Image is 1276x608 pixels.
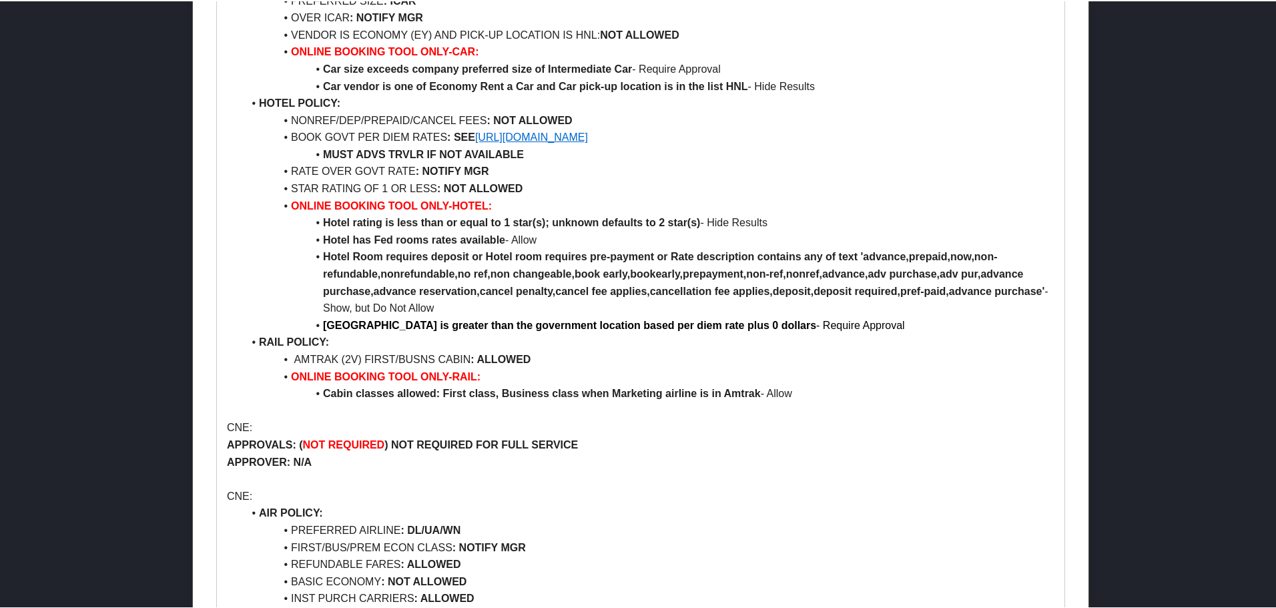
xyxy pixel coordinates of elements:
li: OVER ICAR [243,8,1054,25]
strong: APPROVER: N/A [227,455,312,467]
li: - Allow [243,384,1054,401]
li: REFUNDABLE FARES [243,555,1054,572]
strong: Cabin classes allowed: First class, Business class when Marketing airline is in Amtrak [323,386,761,398]
strong: : ALLOWED [414,591,474,603]
li: INST PURCH CARRIERS [243,589,1054,606]
strong: ) NOT REQUIRED FOR FULL SERVICE [384,438,578,449]
li: - Hide Results [243,77,1054,94]
strong: RAIL POLICY: [259,335,329,346]
strong: ONLINE BOOKING TOOL ONLY-RAIL: [291,370,481,381]
li: FIRST/BUS/PREM ECON CLASS [243,538,1054,555]
strong: : NOT ALLOWED [487,113,572,125]
strong: [GEOGRAPHIC_DATA] is greater than the government location based per diem rate plus 0 dollars [323,318,816,330]
strong: Hotel Room requires deposit or Hotel room requires pre-payment or Rate description contains any o... [323,250,1044,295]
li: BASIC ECONOMY [243,572,1054,589]
li: VENDOR IS ECONOMY (EY) AND PICK-UP LOCATION IS HNL: [243,25,1054,43]
strong: APPROVALS: ( [227,438,302,449]
strong: : NOT ALLOWED [437,182,523,193]
li: NONREF/DEP/PREPAID/CANCEL FEES [243,111,1054,128]
strong: ONLINE BOOKING TOOL ONLY-CAR: [291,45,479,56]
li: - Require Approval [243,59,1054,77]
li: - Hide Results [243,213,1054,230]
strong: : NOTIFY MGR [350,11,423,22]
strong: : ALLOWED [400,557,460,569]
span: - Require Approval [816,318,905,330]
li: PREFERRED AIRLINE [243,521,1054,538]
strong: Car vendor is one of Economy Rent a Car and Car pick-up location is in the list HNL [323,79,748,91]
strong: NOT ALLOWED [600,28,679,39]
strong: HOTEL POLICY: [259,96,340,107]
li: RATE OVER GOVT RATE [243,162,1054,179]
strong: : NOTIFY MGR [416,164,489,176]
p: CNE: [227,487,1054,504]
strong: Hotel has Fed rooms rates available [323,233,505,244]
strong: : NOT ALLOWED [381,575,466,586]
strong: : ALLOWED [470,352,531,364]
strong: Hotel rating is less than or equal to 1 star(s); unknown defaults to 2 star(s) [323,216,700,227]
li: AMTRAK (2V) FIRST/BUSNS CABIN [243,350,1054,367]
strong: ONLINE BOOKING TOOL ONLY-HOTEL: [291,199,492,210]
li: - Allow [243,230,1054,248]
li: BOOK GOVT PER DIEM RATES [243,127,1054,145]
strong: NOT REQUIRED [302,438,384,449]
strong: : DL/UA/WN [400,523,460,535]
strong: : SEE [447,130,475,141]
p: CNE: [227,418,1054,435]
strong: : NOTIFY MGR [452,541,526,552]
li: STAR RATING OF 1 OR LESS [243,179,1054,196]
strong: MUST ADVS TRVLR IF NOT AVAILABLE [323,147,524,159]
strong: AIR POLICY: [259,506,323,517]
strong: Car size exceeds company preferred size of Intermediate Car [323,62,632,73]
a: [URL][DOMAIN_NAME] [475,130,588,141]
li: - Show, but Do Not Allow [243,247,1054,315]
